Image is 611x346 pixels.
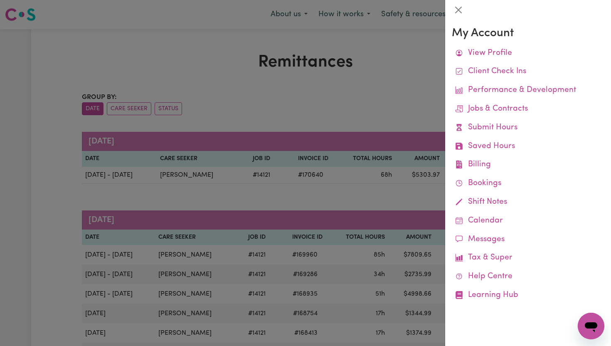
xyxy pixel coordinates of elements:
[578,313,604,339] iframe: Button to launch messaging window
[452,137,604,156] a: Saved Hours
[452,156,604,174] a: Billing
[452,44,604,63] a: View Profile
[452,81,604,100] a: Performance & Development
[452,286,604,305] a: Learning Hub
[452,249,604,267] a: Tax & Super
[452,230,604,249] a: Messages
[452,100,604,119] a: Jobs & Contracts
[452,62,604,81] a: Client Check Ins
[452,193,604,212] a: Shift Notes
[452,3,465,17] button: Close
[452,267,604,286] a: Help Centre
[452,119,604,137] a: Submit Hours
[452,174,604,193] a: Bookings
[452,212,604,230] a: Calendar
[452,27,604,41] h3: My Account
